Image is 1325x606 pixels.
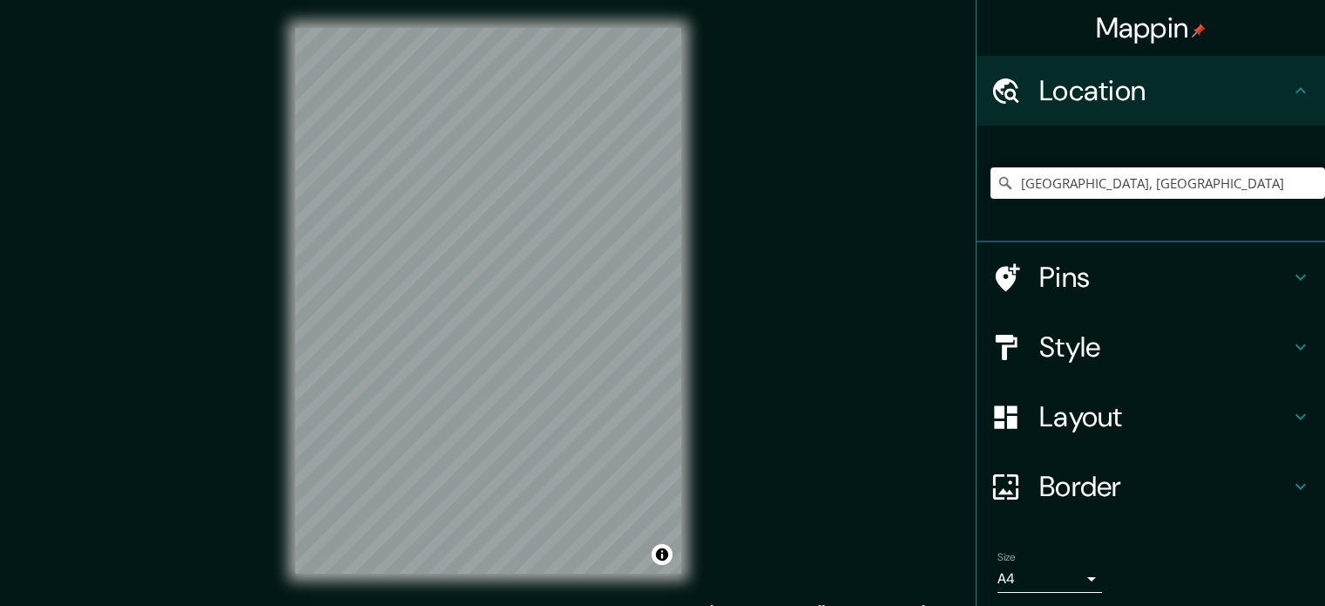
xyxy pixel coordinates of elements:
div: Location [977,56,1325,126]
canvas: Map [295,28,681,574]
h4: Location [1039,73,1290,108]
div: Pins [977,242,1325,312]
input: Pick your city or area [990,167,1325,199]
h4: Pins [1039,260,1290,295]
label: Size [997,550,1016,565]
div: A4 [997,565,1102,593]
div: Style [977,312,1325,382]
h4: Layout [1039,399,1290,434]
h4: Style [1039,330,1290,364]
div: Layout [977,382,1325,452]
div: Border [977,452,1325,521]
button: Toggle attribution [652,544,673,565]
h4: Mappin [1096,10,1207,45]
img: pin-icon.png [1192,24,1206,37]
h4: Border [1039,469,1290,504]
